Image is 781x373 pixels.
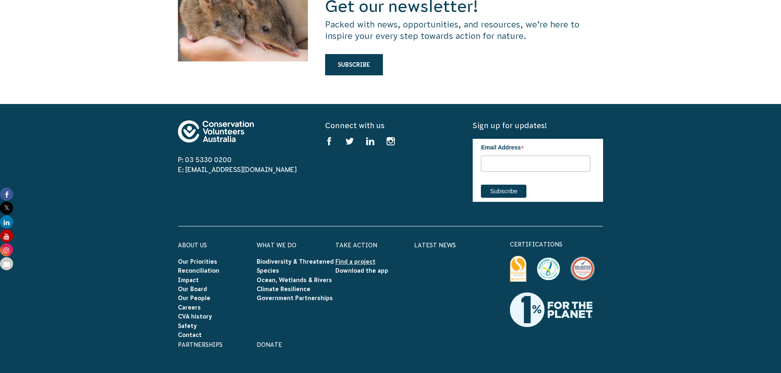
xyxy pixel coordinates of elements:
[257,295,333,301] a: Government Partnerships
[325,19,603,42] p: Packed with news, opportunities, and resources, we’re here to inspire your every step towards act...
[178,332,202,338] a: Contact
[257,242,296,249] a: What We Do
[335,267,388,274] a: Download the app
[178,295,210,301] a: Our People
[481,139,590,154] label: Email Address
[178,267,219,274] a: Reconciliation
[178,242,207,249] a: About Us
[178,313,212,320] a: CVA history
[481,185,526,198] input: Subscribe
[335,242,377,249] a: Take Action
[473,120,603,131] h5: Sign up for updates!
[257,341,282,348] a: Donate
[325,54,383,75] a: Subscribe
[178,341,223,348] a: Partnerships
[178,120,254,142] img: logo-footer.svg
[257,258,334,274] a: Biodiversity & Threatened Species
[335,258,376,265] a: Find a project
[257,286,310,292] a: Climate Resilience
[325,120,455,131] h5: Connect with us
[178,156,232,163] a: P: 03 5330 0200
[178,258,217,265] a: Our Priorities
[178,166,297,173] a: E: [EMAIL_ADDRESS][DOMAIN_NAME]
[414,242,456,249] a: Latest News
[178,277,199,283] a: Impact
[178,323,197,329] a: Safety
[257,277,332,283] a: Ocean, Wetlands & Rivers
[510,240,603,249] p: certifications
[178,304,201,311] a: Careers
[178,286,207,292] a: Our Board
